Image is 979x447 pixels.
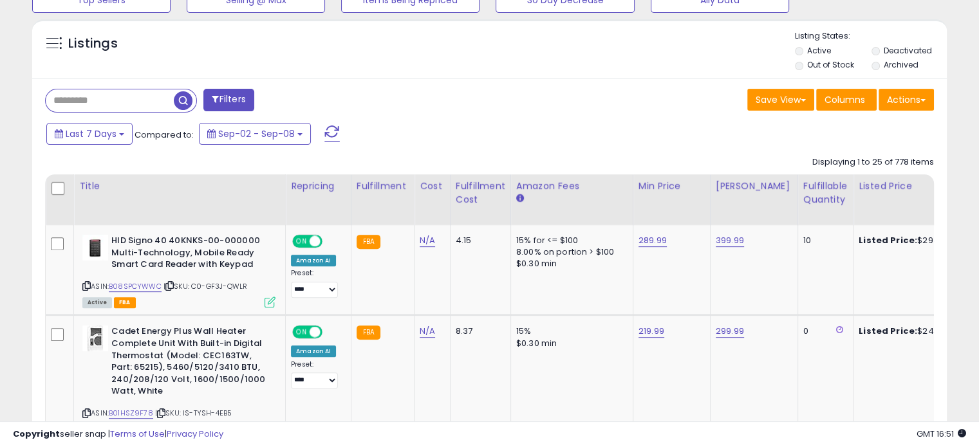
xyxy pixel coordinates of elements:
[357,179,409,193] div: Fulfillment
[155,408,232,418] span: | SKU: IS-TYSH-4EB5
[516,258,623,269] div: $0.30 min
[357,325,380,340] small: FBA
[114,297,136,308] span: FBA
[825,93,865,106] span: Columns
[66,127,117,140] span: Last 7 Days
[82,235,275,306] div: ASIN:
[167,428,223,440] a: Privacy Policy
[816,89,877,111] button: Columns
[294,327,310,338] span: ON
[420,234,435,247] a: N/A
[321,236,341,247] span: OFF
[803,325,843,337] div: 0
[46,123,133,145] button: Last 7 Days
[420,179,445,193] div: Cost
[795,30,947,42] p: Listing States:
[291,269,341,298] div: Preset:
[917,428,966,440] span: 2025-09-16 16:51 GMT
[716,179,792,193] div: [PERSON_NAME]
[516,325,623,337] div: 15%
[203,89,254,111] button: Filters
[291,345,336,357] div: Amazon AI
[716,234,744,247] a: 399.99
[883,45,931,56] label: Deactivated
[79,179,280,193] div: Title
[456,235,501,246] div: 4.15
[218,127,295,140] span: Sep-02 - Sep-08
[516,179,628,193] div: Amazon Fees
[357,235,380,249] small: FBA
[516,235,623,246] div: 15% for <= $100
[639,234,667,247] a: 289.99
[639,179,705,193] div: Min Price
[420,325,435,338] a: N/A
[859,325,965,337] div: $243.37
[456,325,501,337] div: 8.37
[516,246,623,258] div: 8.00% on portion > $100
[294,236,310,247] span: ON
[135,129,194,141] span: Compared to:
[812,156,934,169] div: Displaying 1 to 25 of 778 items
[803,179,848,206] div: Fulfillable Quantity
[291,179,346,193] div: Repricing
[639,325,664,338] a: 219.99
[291,255,336,266] div: Amazon AI
[13,428,60,440] strong: Copyright
[68,35,118,53] h5: Listings
[747,89,814,111] button: Save View
[82,325,108,351] img: 41vUe2qD0uL._SL40_.jpg
[516,193,524,205] small: Amazon Fees.
[321,327,341,338] span: OFF
[82,297,112,308] span: All listings currently available for purchase on Amazon
[291,360,341,389] div: Preset:
[13,428,223,441] div: seller snap | |
[807,59,854,70] label: Out of Stock
[803,235,843,246] div: 10
[859,325,917,337] b: Listed Price:
[82,235,108,260] img: 31AuqrMRCAL._SL40_.jpg
[859,235,965,246] div: $294.84
[516,338,623,349] div: $0.30 min
[111,235,268,274] b: HID Signo 40 40KNKS-00-000000 Multi-Technology, Mobile Ready Smart Card Reader with Keypad
[199,123,311,145] button: Sep-02 - Sep-08
[859,234,917,246] b: Listed Price:
[716,325,744,338] a: 299.99
[111,325,268,400] b: Cadet Energy Plus Wall Heater Complete Unit With Built-in Digital Thermostat (Model: CEC163TW, Pa...
[109,281,162,292] a: B08SPCYWWC
[110,428,165,440] a: Terms of Use
[456,179,505,206] div: Fulfillment Cost
[859,179,970,193] div: Listed Price
[883,59,918,70] label: Archived
[109,408,153,419] a: B01HSZ9F78
[163,281,247,291] span: | SKU: C0-GF3J-QWLR
[879,89,934,111] button: Actions
[807,45,831,56] label: Active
